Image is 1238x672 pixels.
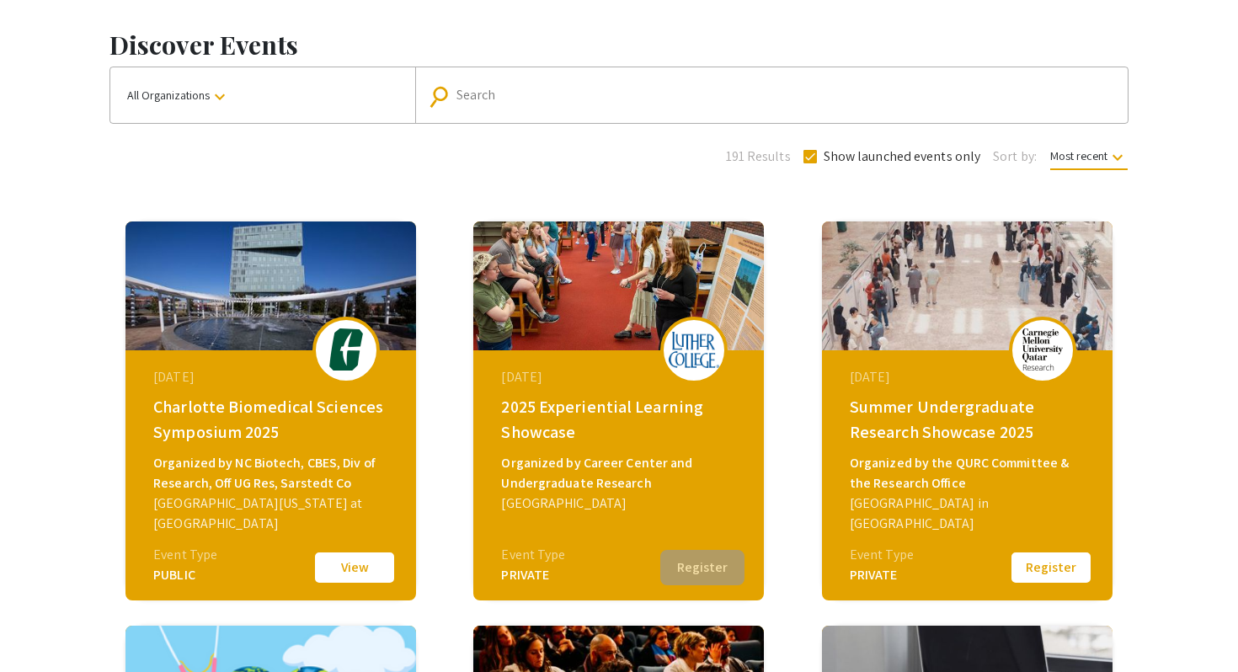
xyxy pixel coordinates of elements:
div: [DATE] [850,367,1089,387]
iframe: Chat [13,178,321,659]
mat-icon: Search [431,82,456,111]
img: biomedical-sciences2025_eventLogo_e7ea32_.png [321,328,371,371]
div: [GEOGRAPHIC_DATA] [501,493,740,514]
mat-icon: keyboard_arrow_down [210,87,230,107]
div: PRIVATE [850,565,914,585]
div: PRIVATE [501,565,565,585]
img: 2025-experiential-learning-showcase_eventLogo_377aea_.png [669,332,719,368]
div: Event Type [850,545,914,565]
img: summer-undergraduate-research-showcase-2025_eventLogo_367938_.png [1017,328,1068,371]
div: Event Type [501,545,565,565]
h1: Discover Events [109,29,1129,60]
span: Show launched events only [824,147,981,167]
button: All Organizations [110,67,415,123]
span: Most recent [1050,148,1128,170]
button: Register [1009,550,1093,585]
mat-icon: keyboard_arrow_down [1107,147,1128,168]
span: Sort by: [993,147,1037,167]
button: Register [660,550,744,585]
img: 2025-experiential-learning-showcase_eventCoverPhoto_3051d9__thumb.jpg [473,221,764,350]
div: Organized by the QURC Committee & the Research Office [850,453,1089,493]
div: [DATE] [501,367,740,387]
div: [GEOGRAPHIC_DATA] in [GEOGRAPHIC_DATA] [850,493,1089,534]
img: summer-undergraduate-research-showcase-2025_eventCoverPhoto_d7183b__thumb.jpg [822,221,1113,350]
button: View [312,550,397,585]
button: Most recent [1037,141,1141,171]
span: All Organizations [127,88,230,103]
div: Summer Undergraduate Research Showcase 2025 [850,394,1089,445]
div: 2025 Experiential Learning Showcase [501,394,740,445]
span: 191 Results [726,147,791,167]
div: Organized by Career Center and Undergraduate Research [501,453,740,493]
